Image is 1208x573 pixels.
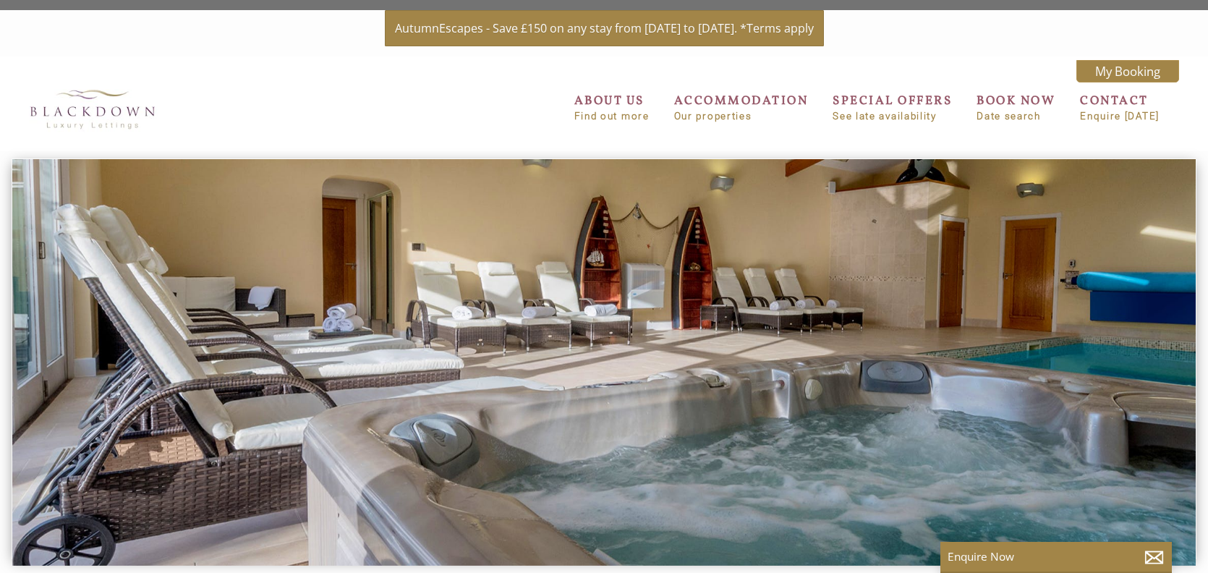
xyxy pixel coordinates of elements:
small: Our properties [674,111,809,122]
p: Enquire Now [948,549,1165,564]
a: ACCOMMODATIONOur properties [674,93,809,122]
a: AutumnEscapes - Save £150 on any stay from [DATE] to [DATE]. *Terms apply [385,10,824,46]
a: My Booking [1076,60,1179,82]
a: SPECIAL OFFERSSee late availability [833,93,952,122]
img: Blackdown Luxury Lettings [20,81,165,137]
a: BOOK NOWDate search [977,93,1055,122]
small: Date search [977,111,1055,122]
a: ABOUT USFind out more [574,93,650,122]
small: Enquire [DATE] [1080,111,1160,122]
a: CONTACTEnquire [DATE] [1080,93,1160,122]
small: See late availability [833,111,952,122]
small: Find out more [574,111,650,122]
